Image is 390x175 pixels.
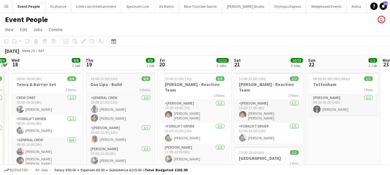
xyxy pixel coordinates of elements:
[140,87,150,92] span: 6 Roles
[308,94,378,115] app-card-role: [PERSON_NAME]1/109:00-01:00 (16h)[PERSON_NAME]
[145,168,187,172] span: Total Budgeted £315.00
[11,61,20,68] span: 18
[86,57,93,63] span: Thu
[239,150,264,155] span: 17:00-23:00 (6h)
[45,0,71,12] button: Evallance
[179,0,222,12] button: Blue Thunder Sound
[234,100,303,123] app-card-role: [PERSON_NAME]1/111:00-17:00 (6h)[PERSON_NAME] [PERSON_NAME]
[34,168,49,172] span: All jobs
[159,61,165,68] span: 20
[364,87,373,92] span: 1 Role
[347,0,366,12] button: Arena
[86,73,155,164] app-job-card: 10:00-22:00 (12h)8/8Dua Lipa - Build6 Roles10:00-22:00 (12h)[PERSON_NAME](CC) [PERSON_NAME]Genera...
[269,0,306,12] button: Olympus Express
[239,76,266,81] span: 11:00-23:00 (12h)
[141,76,150,81] span: 8/8
[306,0,347,12] button: Wellpleased Events
[33,27,43,32] span: Jobs
[38,48,45,53] div: BST
[65,87,76,92] span: 3 Roles
[20,27,27,32] span: Edit
[121,0,154,12] button: Spectrum Live
[5,48,19,54] div: [DATE]
[10,168,28,172] span: Budgeted
[308,57,316,63] span: Sun
[291,63,303,68] div: 3 Jobs
[160,57,165,63] span: Fri
[289,161,298,166] span: 1 Role
[85,61,93,68] span: 19
[290,58,303,63] span: 10/10
[146,58,155,63] span: 8/8
[67,76,76,81] span: 8/8
[46,25,65,34] a: Comms
[308,73,378,115] app-job-card: 09:00-01:00 (16h) (Mon)1/1Tottenham1 Role[PERSON_NAME]1/109:00-01:00 (16h)[PERSON_NAME]
[31,25,45,34] a: Jobs
[369,63,377,68] div: 1 Job
[165,76,192,81] span: 12:00-23:00 (11h)
[364,76,373,81] span: 1/1
[86,94,155,124] app-card-role: General Crew2/210:00-22:00 (12h)[PERSON_NAME][PERSON_NAME]
[72,63,80,68] div: 1 Job
[11,57,20,63] span: Wed
[20,48,36,53] span: Week 25
[160,100,229,123] app-card-role: [PERSON_NAME]1/112:00-19:00 (7h)[PERSON_NAME] [PERSON_NAME]
[378,16,385,23] app-user-avatar: Dominic Riley
[234,82,303,93] h3: [PERSON_NAME] - Reaction Team
[216,76,224,81] span: 3/3
[307,61,316,68] span: 22
[160,73,229,164] app-job-card: 12:00-23:00 (11h)3/3[PERSON_NAME] - Reaction Team3 Roles[PERSON_NAME]1/112:00-19:00 (7h)[PERSON_N...
[234,73,303,144] app-job-card: 11:00-23:00 (12h)2/2[PERSON_NAME] - Reaction Team2 Roles[PERSON_NAME]1/111:00-17:00 (6h)[PERSON_N...
[383,2,388,6] span: 24
[72,58,80,63] span: 8/8
[217,63,228,68] div: 2 Jobs
[222,0,269,12] button: [PERSON_NAME] Studio
[160,144,229,165] app-card-role: [PERSON_NAME]1/117:00-23:00 (6h)[PERSON_NAME]
[233,61,241,68] span: 21
[234,57,241,63] span: Sat
[54,168,187,172] div: Salary £90.00 + Expenses £0.00 + Subsistence £225.00 =
[11,82,81,87] h3: Tensa & Barrier Set
[290,76,298,81] span: 2/2
[234,123,303,144] app-card-role: Forklift Driver1/112:00-23:00 (11h)[PERSON_NAME]
[160,82,229,93] h3: [PERSON_NAME] - Reaction Team
[5,27,14,32] span: View
[71,0,121,12] button: Little Lion Entertainment
[288,93,298,98] span: 2 Roles
[2,25,16,34] a: View
[13,0,45,12] button: Event People
[290,150,298,155] span: 1/1
[49,27,63,32] span: Comms
[146,63,154,68] div: 1 Job
[5,15,48,24] h1: Event People
[160,123,229,144] app-card-role: Forklift Driver1/112:00-23:00 (11h)[PERSON_NAME]
[86,124,155,146] app-card-role: [PERSON_NAME]1/110:00-22:00 (12h)[PERSON_NAME]
[379,2,387,10] a: 24
[86,82,155,87] h3: Dua Lipa - Build
[234,155,303,161] h3: [GEOGRAPHIC_DATA]
[216,58,229,63] span: 11/11
[91,76,118,81] span: 10:00-22:00 (12h)
[11,73,81,164] app-job-card: 08:00-16:00 (8h)8/8Tensa & Barrier Set3 RolesCrew Chief1/108:00-16:00 (8h)[PERSON_NAME]Forklift D...
[16,76,42,81] span: 08:00-16:00 (8h)
[214,93,224,98] span: 3 Roles
[313,76,350,81] span: 09:00-01:00 (16h) (Mon)
[308,82,378,87] h3: Tottenham
[3,167,29,173] button: Budgeted
[86,146,155,167] app-card-role: [PERSON_NAME]1/116:00-22:00 (6h)[PERSON_NAME]
[11,115,81,137] app-card-role: Forklift Driver1/108:00-16:00 (8h)[PERSON_NAME]
[154,0,179,12] button: AV Matrix
[368,58,377,63] span: 1/1
[11,94,81,115] app-card-role: Crew Chief1/108:00-16:00 (8h)[PERSON_NAME]
[17,25,29,34] a: Edit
